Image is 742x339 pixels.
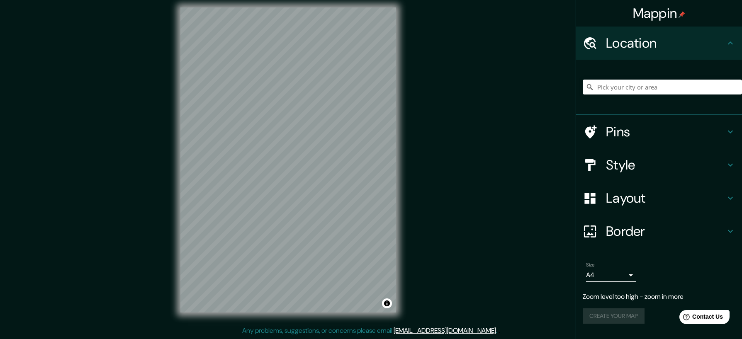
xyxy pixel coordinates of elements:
a: [EMAIL_ADDRESS][DOMAIN_NAME] [394,326,496,335]
div: Layout [576,182,742,215]
canvas: Map [180,7,396,312]
h4: Mappin [633,5,686,22]
img: pin-icon.png [679,11,685,18]
div: Border [576,215,742,248]
div: Style [576,148,742,182]
h4: Location [606,35,725,51]
p: Zoom level too high - zoom in more [583,292,735,302]
button: Toggle attribution [382,298,392,308]
div: Pins [576,115,742,148]
p: Any problems, suggestions, or concerns please email . [242,326,497,336]
div: . [499,326,500,336]
input: Pick your city or area [583,80,742,94]
h4: Layout [606,190,725,206]
label: Size [586,262,595,269]
div: Location [576,27,742,60]
div: . [497,326,499,336]
iframe: Help widget launcher [668,307,733,330]
h4: Pins [606,123,725,140]
div: A4 [586,269,636,282]
h4: Border [606,223,725,240]
h4: Style [606,157,725,173]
